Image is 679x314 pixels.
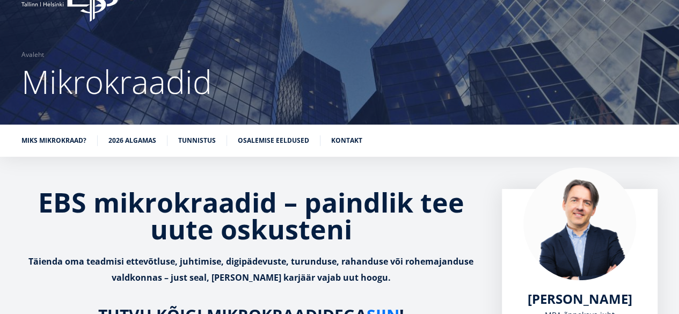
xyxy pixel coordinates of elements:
span: [PERSON_NAME] [528,290,632,308]
a: Miks mikrokraad? [21,135,86,146]
a: Kontakt [331,135,362,146]
a: Avaleht [21,49,44,60]
span: Mikrokraadid [21,60,212,104]
a: [PERSON_NAME] [528,291,632,307]
a: Tunnistus [178,135,216,146]
img: Marko Rillo [523,167,636,280]
a: 2026 algamas [108,135,156,146]
a: Osalemise eeldused [238,135,309,146]
strong: EBS mikrokraadid – paindlik tee uute oskusteni [38,184,464,247]
strong: Täienda oma teadmisi ettevõtluse, juhtimise, digipädevuste, turunduse, rahanduse või rohemajandus... [28,255,473,283]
